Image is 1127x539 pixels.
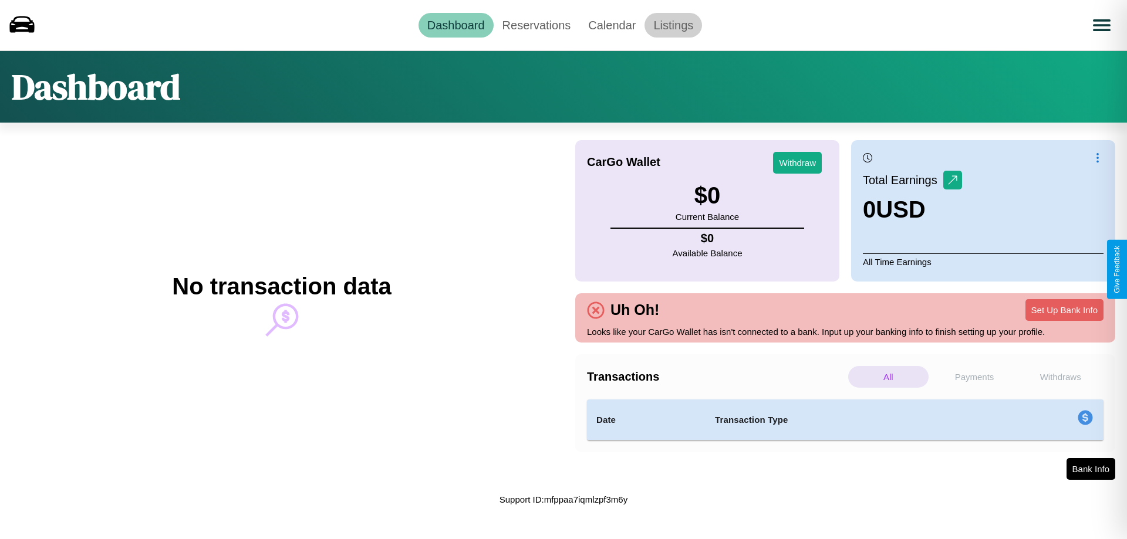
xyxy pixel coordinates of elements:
p: Withdraws [1020,366,1101,388]
table: simple table [587,399,1104,440]
h4: Transaction Type [715,413,981,427]
a: Calendar [579,13,645,38]
h4: CarGo Wallet [587,155,660,169]
p: Payments [934,366,1015,388]
p: Looks like your CarGo Wallet has isn't connected to a bank. Input up your banking info to finish ... [587,324,1104,340]
a: Dashboard [419,13,494,38]
h2: No transaction data [172,273,391,300]
h3: 0 USD [863,196,962,223]
p: All [848,366,929,388]
a: Reservations [494,13,580,38]
h4: $ 0 [673,232,743,245]
p: Total Earnings [863,170,943,191]
h4: Date [596,413,696,427]
p: Current Balance [676,209,739,225]
div: Give Feedback [1113,246,1121,293]
button: Open menu [1085,9,1118,42]
button: Set Up Bank Info [1025,299,1104,321]
h4: Transactions [587,370,845,384]
h4: Uh Oh! [605,301,665,318]
p: Available Balance [673,245,743,261]
a: Listings [645,13,702,38]
h3: $ 0 [676,182,739,209]
p: Support ID: mfppaa7iqmlzpf3m6y [500,491,627,507]
button: Withdraw [773,152,822,174]
p: All Time Earnings [863,253,1104,270]
button: Bank Info [1067,458,1115,480]
h1: Dashboard [12,63,180,111]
